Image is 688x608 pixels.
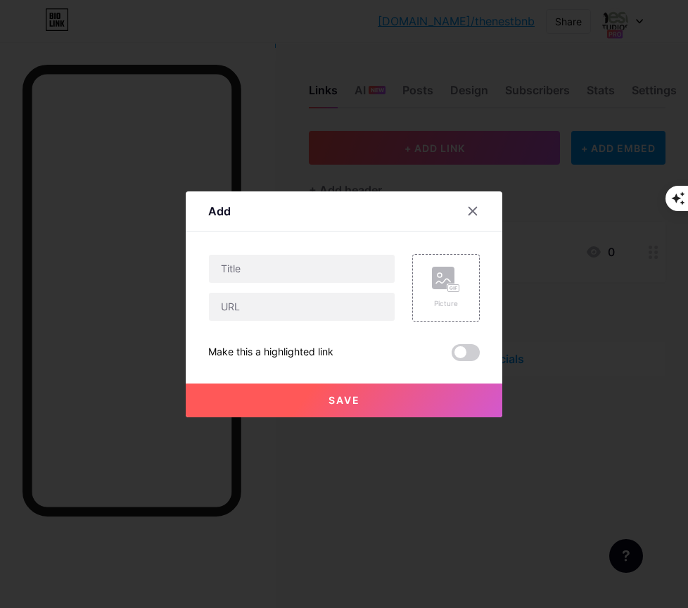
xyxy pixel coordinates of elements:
div: Make this a highlighted link [208,344,333,361]
input: Title [209,255,395,283]
button: Save [186,384,502,417]
div: Picture [432,298,460,309]
div: Add [208,203,231,220]
input: URL [209,293,395,321]
span: Save [329,394,360,406]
